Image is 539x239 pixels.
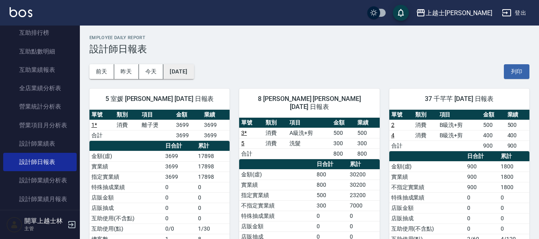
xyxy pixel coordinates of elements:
[140,110,174,120] th: 項目
[315,200,348,211] td: 300
[438,110,482,120] th: 項目
[202,120,230,130] td: 3699
[348,190,380,200] td: 23200
[499,182,529,192] td: 1800
[163,141,196,151] th: 日合計
[196,161,230,172] td: 17898
[163,64,194,79] button: [DATE]
[315,169,348,180] td: 800
[438,120,482,130] td: B級洗+剪
[389,110,413,120] th: 單號
[331,128,355,138] td: 500
[499,213,529,223] td: 0
[505,130,529,140] td: 400
[139,64,164,79] button: 今天
[465,213,499,223] td: 0
[239,221,314,231] td: 店販金額
[3,153,77,171] a: 設計師日報表
[89,110,230,141] table: a dense table
[287,138,331,148] td: 洗髮
[196,203,230,213] td: 0
[89,223,163,234] td: 互助使用(點)
[413,120,437,130] td: 消費
[239,118,379,159] table: a dense table
[331,118,355,128] th: 金額
[163,161,196,172] td: 3699
[499,192,529,203] td: 0
[89,203,163,213] td: 店販抽成
[499,172,529,182] td: 1800
[241,140,244,146] a: 5
[481,130,505,140] td: 400
[99,95,220,103] span: 5 室媛 [PERSON_NAME] [DATE] 日報表
[24,225,65,232] p: 主管
[499,151,529,162] th: 累計
[163,203,196,213] td: 0
[391,122,394,128] a: 2
[331,148,355,159] td: 800
[348,159,380,170] th: 累計
[249,95,370,111] span: 8 [PERSON_NAME] [PERSON_NAME] [DATE] 日報表
[389,192,465,203] td: 特殊抽成業績
[413,5,495,21] button: 上越士[PERSON_NAME]
[89,172,163,182] td: 指定實業績
[315,190,348,200] td: 500
[391,132,394,138] a: 4
[499,6,529,20] button: 登出
[264,118,287,128] th: 類別
[163,213,196,223] td: 0
[163,223,196,234] td: 0/0
[393,5,409,21] button: save
[315,180,348,190] td: 800
[355,148,379,159] td: 800
[399,95,520,103] span: 37 千芊芊 [DATE] 日報表
[140,120,174,130] td: 離子燙
[24,217,65,225] h5: 開單上越士林
[348,211,380,221] td: 0
[348,169,380,180] td: 30200
[3,190,77,208] a: 設計師業績月報表
[499,203,529,213] td: 0
[6,217,22,233] img: Person
[3,208,77,227] a: 設計師排行榜
[287,118,331,128] th: 項目
[89,64,114,79] button: 前天
[163,192,196,203] td: 0
[389,213,465,223] td: 店販抽成
[89,161,163,172] td: 實業績
[331,138,355,148] td: 300
[426,8,492,18] div: 上越士[PERSON_NAME]
[465,172,499,182] td: 900
[239,118,263,128] th: 單號
[499,223,529,234] td: 0
[465,203,499,213] td: 0
[163,172,196,182] td: 3699
[89,151,163,161] td: 金額(虛)
[315,221,348,231] td: 0
[89,35,529,40] h2: Employee Daily Report
[481,120,505,130] td: 500
[389,161,465,172] td: 金額(虛)
[239,148,263,159] td: 合計
[264,138,287,148] td: 消費
[174,130,202,140] td: 3699
[239,211,314,221] td: 特殊抽成業績
[163,151,196,161] td: 3699
[10,7,32,17] img: Logo
[3,116,77,134] a: 營業項目月分析表
[504,64,529,79] button: 列印
[355,138,379,148] td: 300
[465,192,499,203] td: 0
[505,140,529,151] td: 900
[239,200,314,211] td: 不指定實業績
[3,61,77,79] a: 互助業績報表
[196,151,230,161] td: 17898
[239,190,314,200] td: 指定實業績
[287,128,331,138] td: A級洗+剪
[465,223,499,234] td: 0
[348,180,380,190] td: 30200
[196,172,230,182] td: 17898
[465,182,499,192] td: 900
[3,171,77,190] a: 設計師業績分析表
[481,110,505,120] th: 金額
